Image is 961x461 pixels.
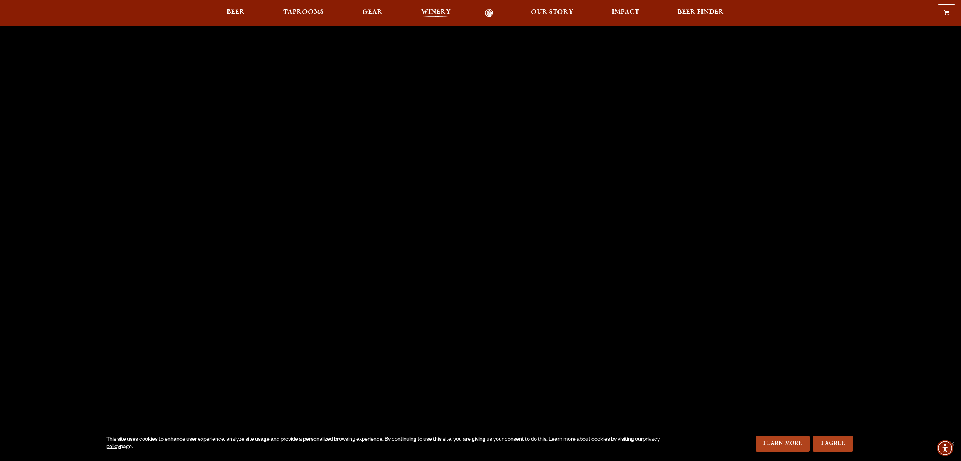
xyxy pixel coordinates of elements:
[357,9,387,17] a: Gear
[612,9,639,15] span: Impact
[813,436,853,452] a: I Agree
[106,436,661,451] div: This site uses cookies to enhance user experience, analyze site usage and provide a personalized ...
[421,9,451,15] span: Winery
[607,9,644,17] a: Impact
[278,9,329,17] a: Taprooms
[673,9,729,17] a: Beer Finder
[106,437,660,450] a: privacy policy
[362,9,382,15] span: Gear
[531,9,573,15] span: Our Story
[526,9,578,17] a: Our Story
[677,9,724,15] span: Beer Finder
[416,9,456,17] a: Winery
[756,436,810,452] a: Learn More
[937,440,953,456] div: Accessibility Menu
[227,9,245,15] span: Beer
[476,9,503,17] a: Odell Home
[222,9,250,17] a: Beer
[283,9,324,15] span: Taprooms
